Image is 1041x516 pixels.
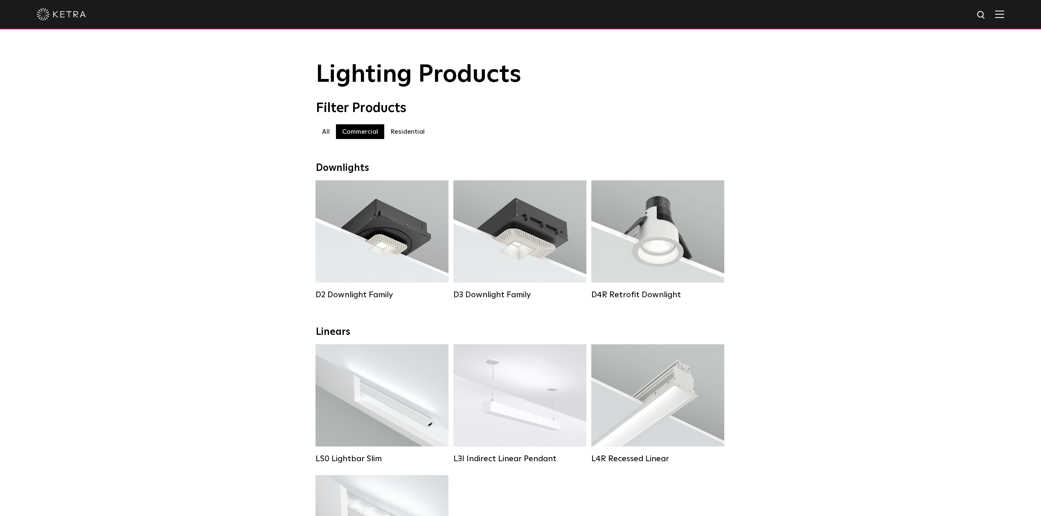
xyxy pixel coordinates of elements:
div: Linears [316,326,725,338]
img: ketra-logo-2019-white [37,8,86,20]
div: Downlights [316,162,725,174]
label: Commercial [336,124,384,139]
a: D3 Downlight Family Lumen Output:700 / 900 / 1100Colors:White / Black / Silver / Bronze / Paintab... [453,180,586,299]
div: LS0 Lightbar Slim [315,454,448,464]
a: D2 Downlight Family Lumen Output:1200Colors:White / Black / Gloss Black / Silver / Bronze / Silve... [315,180,448,299]
img: Hamburger%20Nav.svg [995,10,1004,18]
label: All [316,124,336,139]
div: D2 Downlight Family [315,290,448,300]
a: LS0 Lightbar Slim Lumen Output:200 / 350Colors:White / BlackControl:X96 Controller [315,344,448,463]
div: D4R Retrofit Downlight [591,290,724,300]
div: L3I Indirect Linear Pendant [453,454,586,464]
a: L3I Indirect Linear Pendant Lumen Output:400 / 600 / 800 / 1000Housing Colors:White / BlackContro... [453,344,586,463]
span: Lighting Products [316,63,521,87]
div: D3 Downlight Family [453,290,586,300]
label: Residential [384,124,431,139]
a: D4R Retrofit Downlight Lumen Output:800Colors:White / BlackBeam Angles:15° / 25° / 40° / 60°Watta... [591,180,724,299]
a: L4R Recessed Linear Lumen Output:400 / 600 / 800 / 1000Colors:White / BlackControl:Lutron Clear C... [591,344,724,463]
div: L4R Recessed Linear [591,454,724,464]
img: search icon [976,10,987,20]
div: Filter Products [316,101,725,116]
